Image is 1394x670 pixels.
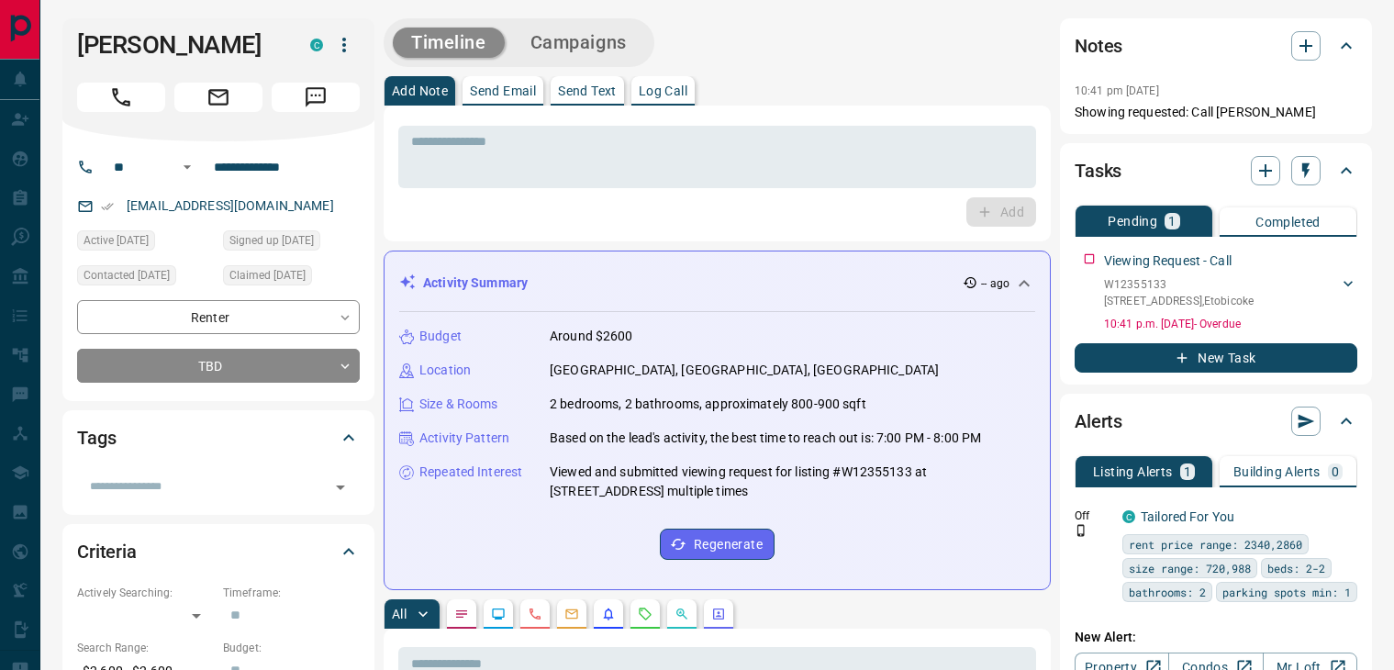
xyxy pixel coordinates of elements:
[101,200,114,213] svg: Email Verified
[550,395,866,414] p: 2 bedrooms, 2 bathrooms, approximately 800-900 sqft
[328,475,353,500] button: Open
[711,607,726,621] svg: Agent Actions
[454,607,469,621] svg: Notes
[550,429,981,448] p: Based on the lead's activity, the best time to reach out is: 7:00 PM - 8:00 PM
[1104,273,1357,313] div: W12355133[STREET_ADDRESS],Etobicoke
[1075,399,1357,443] div: Alerts
[392,84,448,97] p: Add Note
[419,463,522,482] p: Repeated Interest
[399,266,1035,300] div: Activity Summary-- ago
[392,608,407,620] p: All
[1075,156,1121,185] h2: Tasks
[1332,465,1339,478] p: 0
[638,607,652,621] svg: Requests
[77,537,137,566] h2: Criteria
[77,230,214,256] div: Fri Sep 05 2025
[558,84,617,97] p: Send Text
[223,640,360,656] p: Budget:
[1129,559,1251,577] span: size range: 720,988
[1075,628,1357,647] p: New Alert:
[174,83,262,112] span: Email
[272,83,360,112] span: Message
[550,361,939,380] p: [GEOGRAPHIC_DATA], [GEOGRAPHIC_DATA], [GEOGRAPHIC_DATA]
[229,266,306,285] span: Claimed [DATE]
[1093,465,1173,478] p: Listing Alerts
[1104,276,1254,293] p: W12355133
[1168,215,1176,228] p: 1
[77,640,214,656] p: Search Range:
[1075,524,1087,537] svg: Push Notification Only
[1075,407,1122,436] h2: Alerts
[84,231,149,250] span: Active [DATE]
[77,585,214,601] p: Actively Searching:
[550,327,633,346] p: Around $2600
[1129,535,1302,553] span: rent price range: 2340,2860
[223,585,360,601] p: Timeframe:
[1075,343,1357,373] button: New Task
[470,84,536,97] p: Send Email
[1075,31,1122,61] h2: Notes
[564,607,579,621] svg: Emails
[77,530,360,574] div: Criteria
[223,230,360,256] div: Thu Sep 04 2025
[229,231,314,250] span: Signed up [DATE]
[310,39,323,51] div: condos.ca
[1141,509,1234,524] a: Tailored For You
[1075,508,1111,524] p: Off
[77,416,360,460] div: Tags
[1233,465,1321,478] p: Building Alerts
[550,463,1035,501] p: Viewed and submitted viewing request for listing #W12355133 at [STREET_ADDRESS] multiple times
[77,30,283,60] h1: [PERSON_NAME]
[77,423,116,452] h2: Tags
[1104,251,1232,271] p: Viewing Request - Call
[77,349,360,383] div: TBD
[1267,559,1325,577] span: beds: 2-2
[981,275,1009,292] p: -- ago
[419,429,509,448] p: Activity Pattern
[1108,215,1157,228] p: Pending
[423,274,528,293] p: Activity Summary
[528,607,542,621] svg: Calls
[176,156,198,178] button: Open
[1104,316,1357,332] p: 10:41 p.m. [DATE] - Overdue
[1075,24,1357,68] div: Notes
[77,83,165,112] span: Call
[491,607,506,621] svg: Lead Browsing Activity
[1122,510,1135,523] div: condos.ca
[675,607,689,621] svg: Opportunities
[393,28,505,58] button: Timeline
[512,28,645,58] button: Campaigns
[77,300,360,334] div: Renter
[223,265,360,291] div: Thu Sep 04 2025
[77,265,214,291] div: Fri Sep 12 2025
[1255,216,1321,229] p: Completed
[1184,465,1191,478] p: 1
[639,84,687,97] p: Log Call
[1129,583,1206,601] span: bathrooms: 2
[419,395,498,414] p: Size & Rooms
[660,529,775,560] button: Regenerate
[84,266,170,285] span: Contacted [DATE]
[127,198,334,213] a: [EMAIL_ADDRESS][DOMAIN_NAME]
[419,327,462,346] p: Budget
[1075,149,1357,193] div: Tasks
[1222,583,1351,601] span: parking spots min: 1
[601,607,616,621] svg: Listing Alerts
[1075,103,1357,122] p: Showing requested: Call [PERSON_NAME]
[1104,293,1254,309] p: [STREET_ADDRESS] , Etobicoke
[419,361,471,380] p: Location
[1075,84,1159,97] p: 10:41 pm [DATE]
